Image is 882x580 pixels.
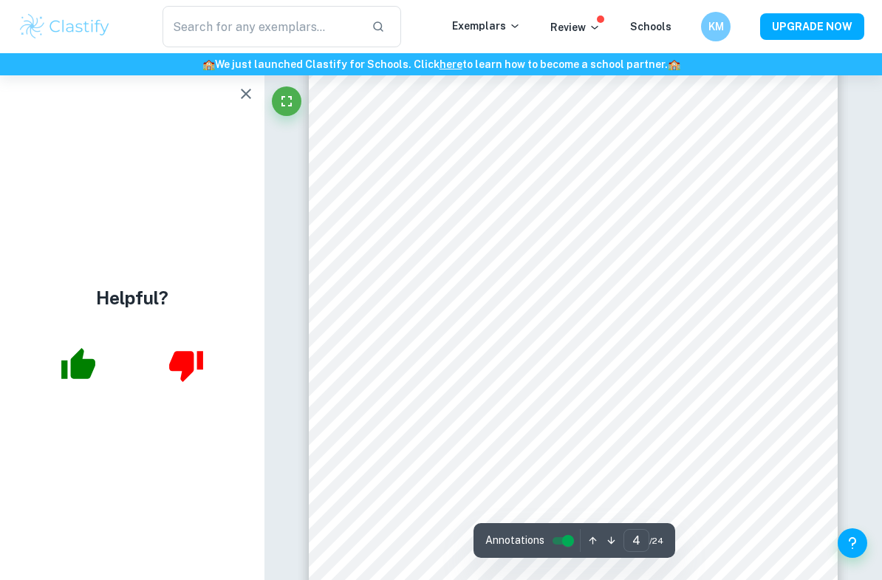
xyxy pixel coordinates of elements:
button: KM [701,12,731,41]
h4: Helpful? [96,284,168,311]
span: Annotations [485,533,544,548]
a: Schools [630,21,671,33]
p: Review [550,19,601,35]
input: Search for any exemplars... [163,6,360,47]
a: here [440,58,462,70]
button: UPGRADE NOW [760,13,864,40]
button: Help and Feedback [838,528,867,558]
img: Clastify logo [18,12,112,41]
button: Fullscreen [272,86,301,116]
p: Exemplars [452,18,521,34]
span: 🏫 [668,58,680,70]
h6: KM [708,18,725,35]
h6: We just launched Clastify for Schools. Click to learn how to become a school partner. [3,56,879,72]
span: / 24 [649,534,663,547]
span: 🏫 [202,58,215,70]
